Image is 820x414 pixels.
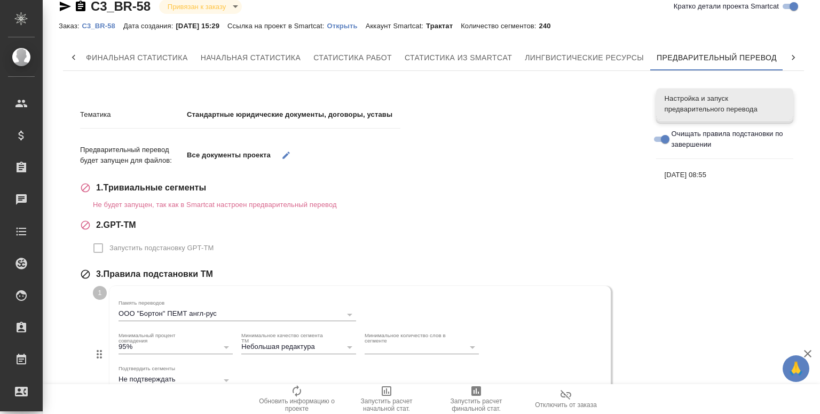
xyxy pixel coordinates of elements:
[672,129,785,150] span: Очищать правила подстановки по завершении
[119,333,204,344] label: Минимальный процент совпадения
[80,145,187,166] p: Предварительный перевод будет запущен для файлов:
[201,51,301,65] span: Начальная статистика
[327,21,365,30] a: Открыть
[313,51,392,65] span: Статистика работ
[342,384,431,414] button: Запустить расчет начальной стат.
[96,181,206,194] span: 1 . Тривиальные сегменты
[80,220,91,230] svg: Невозможно запустить этап
[123,22,176,30] p: Дата создания:
[405,51,512,65] span: Статистика из Smartcat
[59,22,82,30] p: Заказ:
[327,22,365,30] p: Открыть
[365,333,451,344] label: Минимальное количество слов в сегменте
[438,397,515,412] span: Запустить расчет финальной стат.
[109,243,214,253] span: Запустить подстановку GPT-TM
[426,22,461,30] p: Трактат
[258,397,335,412] span: Обновить информацию о проекте
[93,243,222,252] span: Нельзя запустить, так как в Smartcat настроен предварительный перевод
[348,397,425,412] span: Запустить расчет начальной стат.
[96,268,213,281] span: 3 . Правила подстановки TM
[119,365,175,371] label: Подтвердить сегменты
[80,269,91,280] svg: Этап не будет запущен
[657,51,777,65] span: Предварительный перевод
[86,51,188,65] span: Финальная статистика
[366,22,426,30] p: Аккаунт Smartcat:
[187,150,271,161] p: Все документы проекта
[674,1,779,12] span: Кратко детали проекта Smartcat
[93,200,640,210] p: Не будет запущен, так как в Smartcat настроен предварительный перевод
[82,21,123,30] a: C3_BR-58
[783,355,809,382] button: 🙏
[227,22,327,30] p: Ссылка на проект в Smartcat:
[80,182,91,193] svg: Невозможно запустить этап
[187,109,400,120] p: Стандартные юридические документы, договоры, уставы
[539,22,559,30] p: 240
[82,22,123,30] p: C3_BR-58
[665,93,785,115] span: Настройка и запуск предварительного перевода
[275,144,297,166] button: Выбрать файлы
[241,333,327,344] label: Минимальное качество сегмента TM
[535,401,597,409] span: Отключить от заказа
[525,51,644,65] span: Лингвистические ресурсы
[164,2,229,11] button: Привязан к заказу
[656,163,793,187] div: [DATE] 08:55
[665,170,785,180] span: [DATE] 08:55
[176,22,227,30] p: [DATE] 15:29
[96,219,136,232] span: 2 . GPT-ТМ
[461,22,539,30] p: Количество сегментов:
[98,288,101,298] p: 1
[656,88,793,120] div: Настройка и запуск предварительного перевода
[252,384,342,414] button: Обновить информацию о проекте
[521,384,611,414] button: Отключить от заказа
[80,109,187,120] p: Тематика
[787,357,805,380] span: 🙏
[119,300,164,306] label: Память переводов
[431,384,521,414] button: Запустить расчет финальной стат.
